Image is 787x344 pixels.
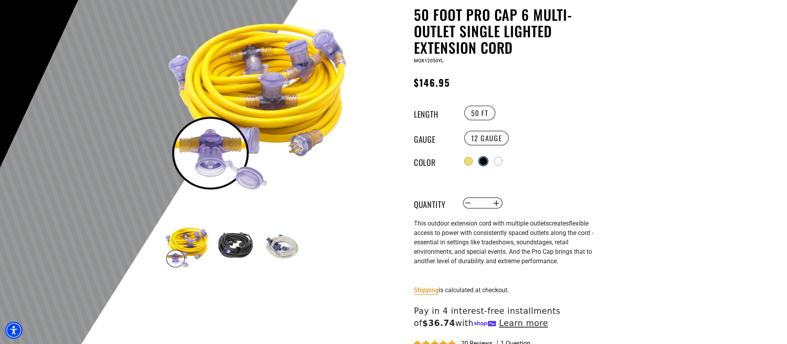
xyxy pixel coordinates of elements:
a: Shipping [414,286,439,294]
span: creates [549,220,569,227]
label: Quantity [414,198,453,208]
img: white [259,224,305,269]
div: Accessibility Menu [5,322,22,339]
span: This outdoor extension cord with multiple outlets [414,220,549,227]
h1: 50 Foot Pro Cap 6 Multi-Outlet Single Lighted Extension Cord [414,6,606,56]
img: black [212,224,257,269]
p: flexible access to power with consistently spaced outlets along the cord - essential in settings ... [414,219,606,266]
legend: Gauge [414,133,453,143]
legend: Length [414,108,453,118]
span: $146.95 [414,75,450,89]
div: is calculated at checkout. [414,285,606,295]
img: yellow [164,8,353,197]
label: 12 GAUGE [464,131,509,146]
img: yellow [164,224,210,269]
legend: Color [414,156,453,166]
label: 50 FT [464,106,496,120]
span: MOX12050YL [414,58,443,64]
